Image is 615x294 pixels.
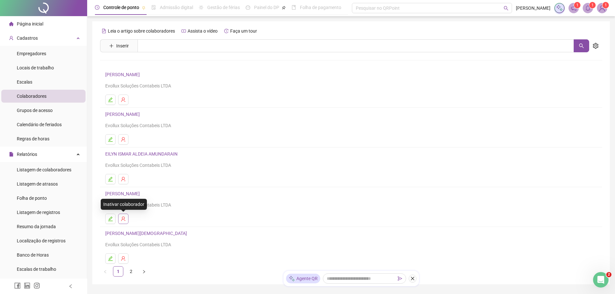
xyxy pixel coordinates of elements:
li: 2 [126,266,136,277]
span: 1 [591,3,594,7]
div: Evollux Soluções Contabeis LTDA [105,162,597,169]
span: Empregadores [17,51,46,56]
span: Resumo da jornada [17,224,56,229]
span: 1 [576,3,579,7]
span: Gestão de férias [207,5,240,10]
span: Cadastros [17,35,38,41]
span: left [68,284,73,289]
span: Listagem de atrasos [17,181,58,187]
span: edit [108,256,113,261]
span: edit [108,216,113,221]
span: user-delete [121,137,126,142]
span: pushpin [282,6,286,10]
span: Listagem de registros [17,210,60,215]
span: user-delete [121,216,126,221]
button: Inserir [104,41,134,51]
span: close [410,276,415,281]
span: plus [109,44,114,48]
a: [PERSON_NAME] [105,72,142,77]
span: youtube [181,29,186,33]
span: search [579,43,584,48]
span: pushpin [142,6,146,10]
span: facebook [14,282,21,289]
span: Admissão digital [160,5,193,10]
span: Grupos de acesso [17,108,53,113]
span: user-delete [121,177,126,182]
span: Localização de registros [17,238,66,243]
div: Evollux Soluções Contabeis LTDA [105,122,597,129]
span: left [103,270,107,274]
span: Listagem de colaboradores [17,167,71,172]
span: user-add [9,36,14,40]
span: edit [108,177,113,182]
span: edit [108,137,113,142]
a: 2 [126,267,136,276]
sup: Atualize o seu contato no menu Meus Dados [602,2,609,8]
img: sparkle-icon.fc2bf0ac1784a2077858766a79e2daf3.svg [289,275,295,282]
li: 1 [113,266,123,277]
iframe: Intercom live chat [593,272,609,288]
span: Folha de pagamento [300,5,341,10]
span: file-done [151,5,156,10]
span: Relatórios [17,152,37,157]
span: Locais de trabalho [17,65,54,70]
span: instagram [34,282,40,289]
a: EILYN ISMAR ALDEIA AMUNDARAIN [105,151,179,157]
span: dashboard [246,5,250,10]
span: bell [585,5,591,11]
span: Escalas [17,79,32,85]
img: 67079 [597,3,607,13]
sup: 1 [589,2,596,8]
span: user-delete [121,256,126,261]
span: right [142,270,146,274]
div: Agente QR [286,274,320,283]
span: notification [571,5,577,11]
a: [PERSON_NAME] [105,191,142,196]
button: right [139,266,149,277]
a: 1 [113,267,123,276]
span: book [292,5,296,10]
a: [PERSON_NAME][DEMOGRAPHIC_DATA] [105,231,189,236]
span: edit [108,97,113,102]
img: sparkle-icon.fc2bf0ac1784a2077858766a79e2daf3.svg [556,5,563,12]
sup: 1 [574,2,580,8]
span: Regras de horas [17,136,49,141]
span: Inserir [116,42,129,49]
li: Próxima página [139,266,149,277]
span: [PERSON_NAME] [516,5,550,12]
span: Assista o vídeo [188,28,218,34]
span: file-text [102,29,106,33]
div: Inativar colaborador [101,199,147,210]
span: Colaboradores [17,94,46,99]
span: search [504,6,508,11]
span: Página inicial [17,21,43,26]
span: sun [199,5,203,10]
span: Painel do DP [254,5,279,10]
span: send [398,276,402,281]
span: Escalas de trabalho [17,267,56,272]
button: left [100,266,110,277]
span: linkedin [24,282,30,289]
span: user-delete [121,97,126,102]
div: Evollux Soluções Contabeis LTDA [105,241,597,248]
span: Banco de Horas [17,252,49,258]
span: home [9,22,14,26]
span: setting [593,43,599,49]
span: Controle de ponto [103,5,139,10]
span: clock-circle [95,5,99,10]
span: Calendário de feriados [17,122,62,127]
span: Leia o artigo sobre colaboradores [108,28,175,34]
span: 2 [606,272,611,277]
span: 1 [605,3,607,7]
div: Evollux Soluções Contabeis LTDA [105,201,597,208]
li: Página anterior [100,266,110,277]
div: Evollux Soluções Contabeis LTDA [105,82,597,89]
span: Faça um tour [230,28,257,34]
a: [PERSON_NAME] [105,112,142,117]
span: history [224,29,229,33]
span: Folha de ponto [17,196,47,201]
span: file [9,152,14,157]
